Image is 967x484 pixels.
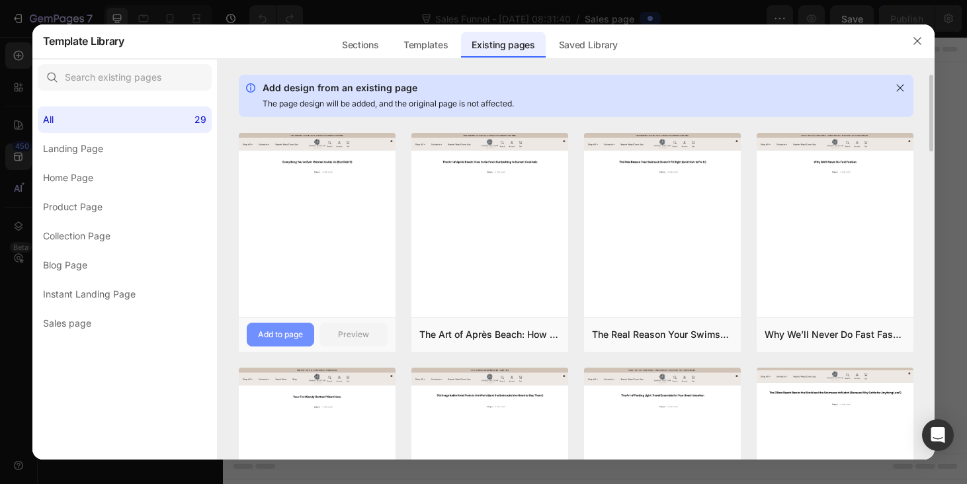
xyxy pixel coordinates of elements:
[262,268,413,295] button: Use existing page designs
[308,343,486,353] div: Start with Generating from URL or image
[247,323,315,346] button: Add to page
[43,315,91,331] div: Sales page
[263,80,888,96] div: Add design from an existing page
[43,141,103,157] div: Landing Page
[43,228,110,244] div: Collection Page
[922,419,954,451] div: Open Intercom Messenger
[757,133,913,251] img: -blogs-press-very-important-beach-babe-club_portrait.jpg
[592,327,733,343] div: The Real Reason Your Swimsuit Doesn’t Fit Right (and How to Fix It)
[338,329,369,341] div: Preview
[548,32,628,58] div: Saved Library
[765,327,905,343] div: Why We’ll Never Do Fast Fashion
[393,32,458,58] div: Templates
[43,257,87,273] div: Blog Page
[331,32,389,58] div: Sections
[263,96,888,112] div: The page design will be added, and the original page is not affected.
[584,133,741,251] img: -blogs-news-the-real-reason-your-swimsuit-doesn-t-fit-right-and-how-to-fix-it_portrait.jpg
[411,133,568,251] img: -blogs-news-the-art-of-apres-beach-how-to-go-from-sunbathing-to-sunset-cocktails-1_portrait.jpg
[461,32,546,58] div: Existing pages
[43,112,54,128] div: All
[419,327,560,343] div: The Art of Après Beach: How to Go From Sunbathing to Sunset Cocktails
[43,170,93,186] div: Home Page
[43,286,136,302] div: Instant Landing Page
[421,268,532,295] button: Explore templates
[258,329,303,341] div: Add to page
[194,112,206,128] div: 29
[43,24,124,58] h2: Template Library
[297,242,497,258] div: Start building with Sections/Elements or
[38,64,212,91] input: Search existing pages
[319,323,388,346] button: Preview
[239,133,396,251] img: -blogs-news-everything-you-ve-ever-wanted-to-ask-us-but-didn-t_portrait.jpg
[43,199,103,215] div: Product Page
